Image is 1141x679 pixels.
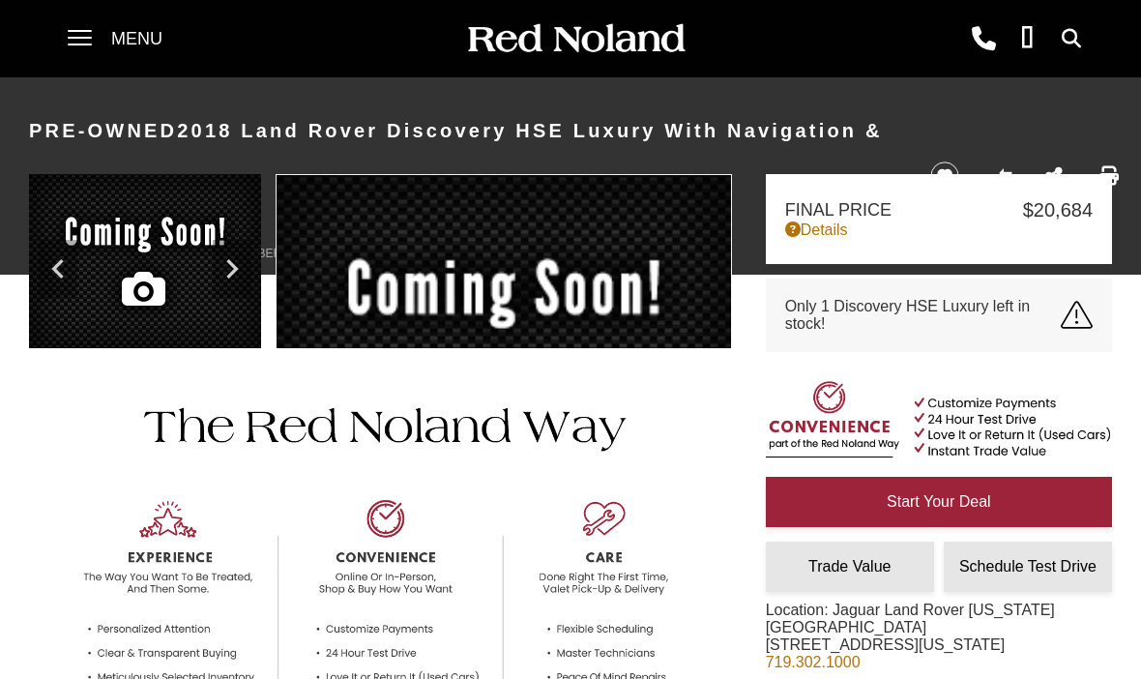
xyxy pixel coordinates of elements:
[29,120,177,141] strong: Pre-Owned
[785,221,1093,239] a: Details
[944,542,1112,592] a: Schedule Test Drive
[29,174,261,353] img: Used 2018 Land Rover HSE Luxury image 1
[766,477,1112,527] a: Start Your Deal
[959,558,1097,575] span: Schedule Test Drive
[887,493,991,510] span: Start Your Deal
[29,92,898,247] h1: 2018 Land Rover Discovery HSE Luxury With Navigation & 4WD
[785,199,1093,221] a: Final Price $20,684
[923,161,966,192] button: Save vehicle
[766,542,934,592] a: Trade Value
[1045,165,1063,188] a: Share this Pre-Owned 2018 Land Rover Discovery HSE Luxury With Navigation & 4WD
[464,22,687,56] img: Red Noland Auto Group
[276,174,732,526] img: Used 2018 Land Rover HSE Luxury image 1
[808,558,891,575] span: Trade Value
[785,200,1023,221] span: Final Price
[1023,199,1093,221] span: $20,684
[766,654,861,670] a: 719.302.1000
[985,162,1014,191] button: Compare vehicle
[1099,165,1119,188] a: Print this Pre-Owned 2018 Land Rover Discovery HSE Luxury With Navigation & 4WD
[785,298,1061,333] span: Only 1 Discovery HSE Luxury left in stock!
